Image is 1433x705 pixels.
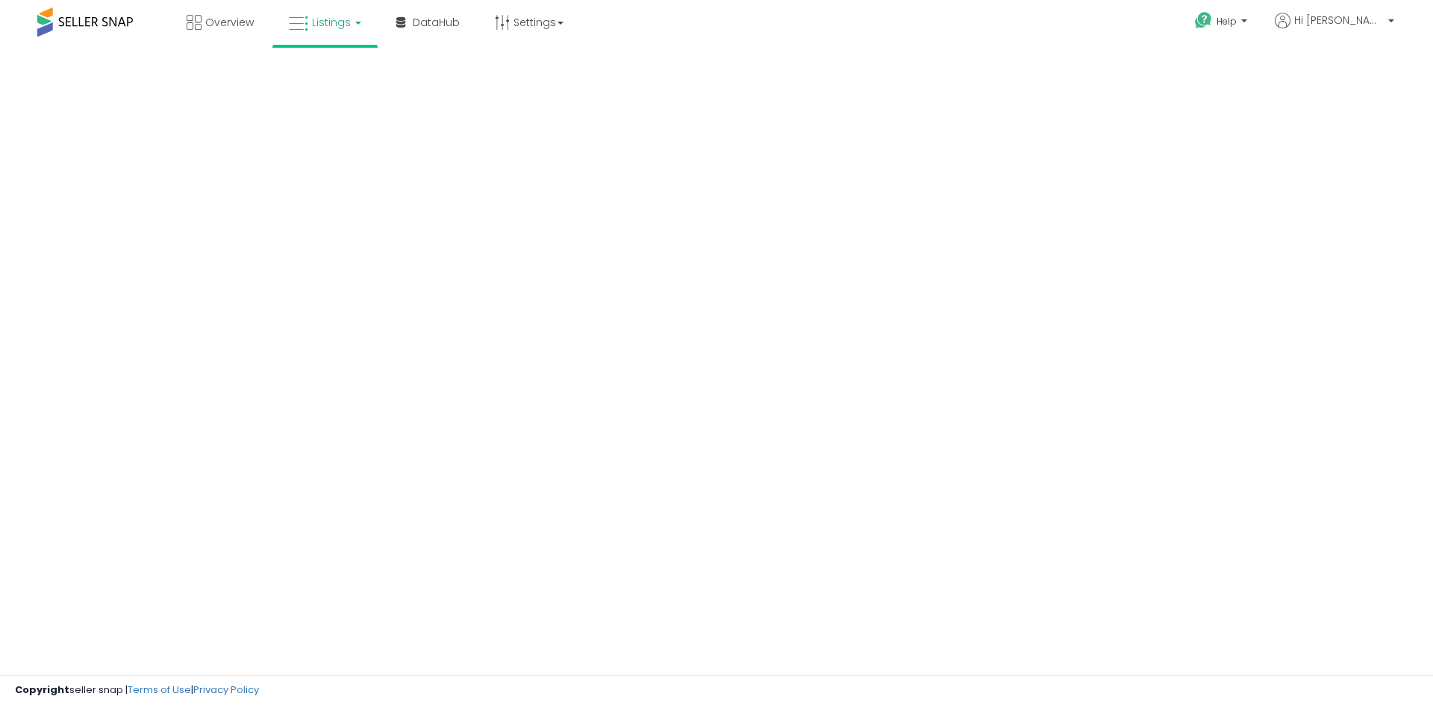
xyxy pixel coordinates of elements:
i: Get Help [1194,11,1213,30]
span: Listings [312,15,351,30]
span: DataHub [413,15,460,30]
a: Hi [PERSON_NAME] [1275,13,1394,46]
span: Overview [205,15,254,30]
span: Help [1217,15,1237,28]
span: Hi [PERSON_NAME] [1294,13,1384,28]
